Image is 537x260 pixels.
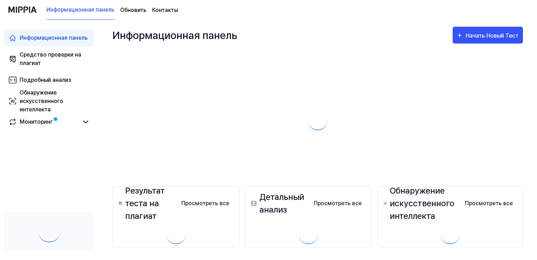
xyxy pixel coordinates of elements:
[176,196,235,210] button: Просмотреть все
[382,184,459,222] div: Обнаружение искусственного интеллекта
[152,6,178,14] a: Контакты
[20,34,88,42] div: Информационная панель
[152,7,178,13] ya-tr-span: Контакты
[20,89,63,113] ya-tr-span: Обнаружение искусственного интеллекта
[20,118,53,125] ya-tr-span: Мониторинг
[120,7,147,13] ya-tr-span: Обновить
[46,0,115,20] a: Информационная панель
[4,30,94,46] a: Информационная панель
[259,191,308,216] ya-tr-span: Детальный анализ
[308,196,367,210] a: Просмотреть все
[181,199,229,208] ya-tr-span: Просмотреть все
[4,72,94,89] a: Подробный анализ
[46,6,115,14] ya-tr-span: Информационная панель
[459,196,518,210] button: Просмотреть все
[4,51,94,67] a: Средство проверки на плагиат
[308,196,367,210] button: Просмотреть все
[466,32,518,39] ya-tr-span: Начать Новый Тест
[453,27,523,44] button: Начать Новый Тест
[176,196,235,210] a: Просмотреть все
[459,196,518,210] a: Просмотреть все
[8,118,79,126] a: Мониторинг
[4,93,94,110] a: Обнаружение искусственного интеллекта
[125,184,176,222] ya-tr-span: Результат теста на плагиат
[20,77,71,83] ya-tr-span: Подробный анализ
[120,6,147,14] a: Обновить
[20,51,81,66] ya-tr-span: Средство проверки на плагиат
[112,27,237,44] div: Информационная панель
